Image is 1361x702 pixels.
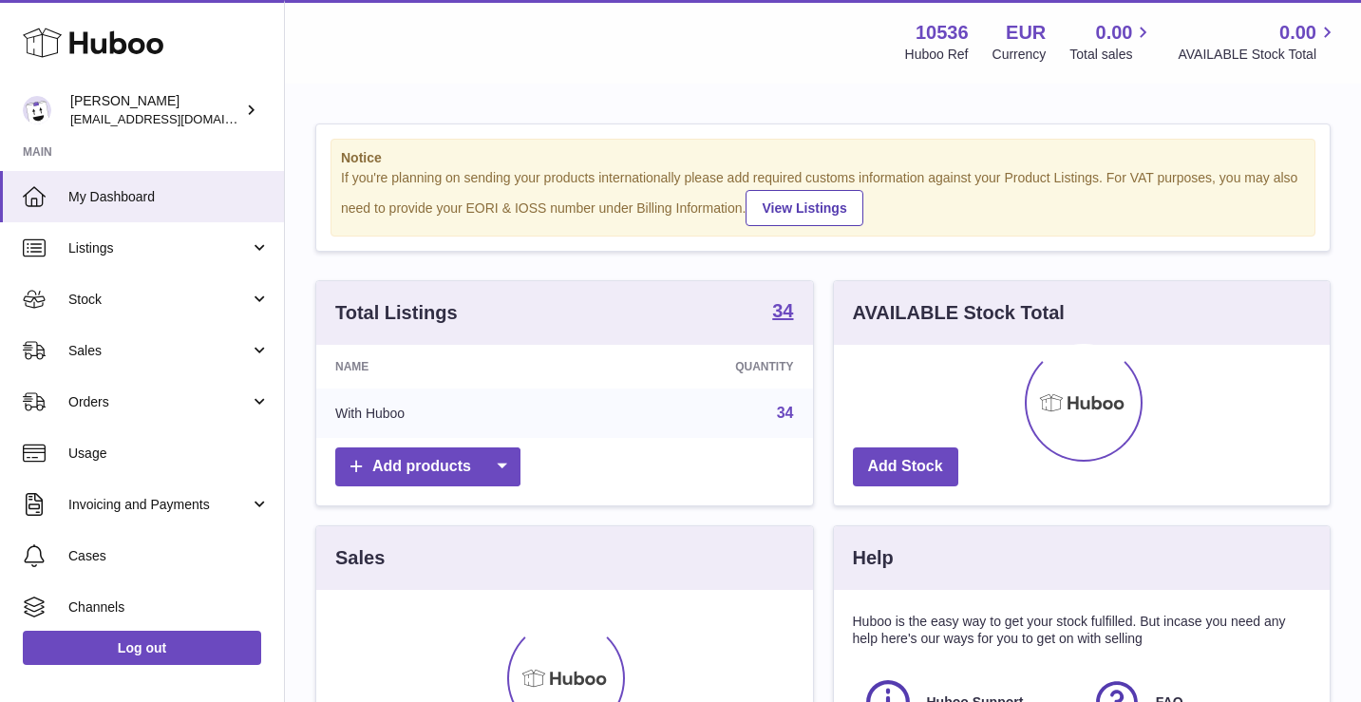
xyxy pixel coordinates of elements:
div: [PERSON_NAME] [70,92,241,128]
strong: 34 [772,301,793,320]
span: Listings [68,239,250,257]
th: Quantity [578,345,813,389]
span: [EMAIL_ADDRESS][DOMAIN_NAME] [70,111,279,126]
div: Huboo Ref [905,46,969,64]
span: Usage [68,445,270,463]
span: Cases [68,547,270,565]
strong: EUR [1006,20,1046,46]
span: Stock [68,291,250,309]
h3: Total Listings [335,300,458,326]
a: Add Stock [853,447,958,486]
span: Invoicing and Payments [68,496,250,514]
div: If you're planning on sending your products internationally please add required customs informati... [341,169,1305,226]
strong: Notice [341,149,1305,167]
a: 0.00 AVAILABLE Stock Total [1178,20,1338,64]
span: AVAILABLE Stock Total [1178,46,1338,64]
span: Channels [68,598,270,617]
span: 0.00 [1279,20,1316,46]
div: Currency [992,46,1047,64]
a: Add products [335,447,520,486]
h3: Help [853,545,894,571]
h3: AVAILABLE Stock Total [853,300,1065,326]
a: Log out [23,631,261,665]
h3: Sales [335,545,385,571]
strong: 10536 [916,20,969,46]
span: Total sales [1069,46,1154,64]
span: Sales [68,342,250,360]
a: 34 [777,405,794,421]
span: Orders [68,393,250,411]
th: Name [316,345,578,389]
a: 0.00 Total sales [1069,20,1154,64]
a: View Listings [746,190,862,226]
span: 0.00 [1096,20,1133,46]
p: Huboo is the easy way to get your stock fulfilled. But incase you need any help here's our ways f... [853,613,1312,649]
img: riberoyepescamila@hotmail.com [23,96,51,124]
span: My Dashboard [68,188,270,206]
a: 34 [772,301,793,324]
td: With Huboo [316,389,578,438]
